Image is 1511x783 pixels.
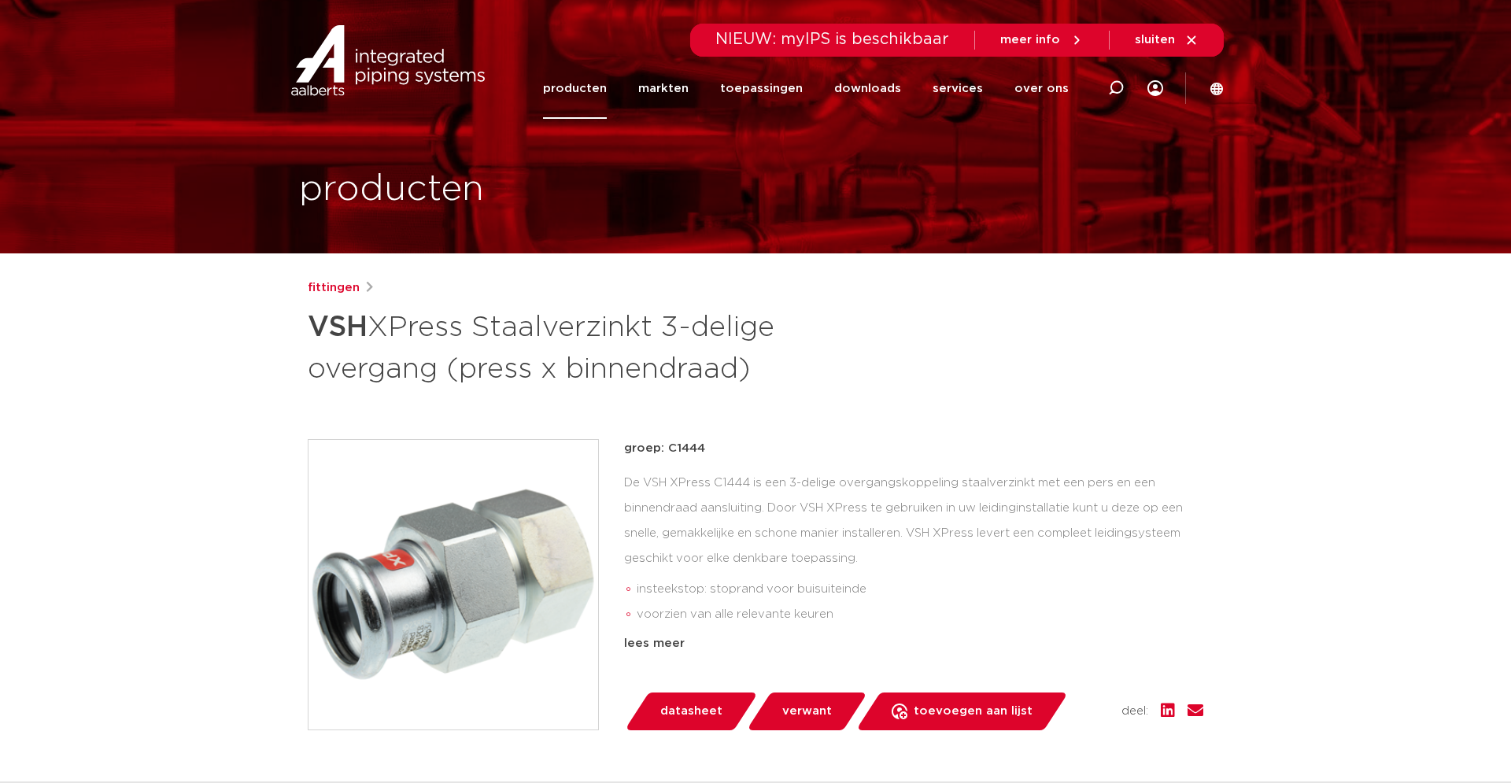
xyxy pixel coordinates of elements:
[1135,33,1199,47] a: sluiten
[746,693,867,730] a: verwant
[624,634,1203,653] div: lees meer
[624,693,758,730] a: datasheet
[624,471,1203,628] div: De VSH XPress C1444 is een 3-delige overgangskoppeling staalverzinkt met een pers en een binnendr...
[543,58,607,119] a: producten
[308,304,899,389] h1: XPress Staalverzinkt 3-delige overgang (press x binnendraad)
[299,164,484,215] h1: producten
[715,31,949,47] span: NIEUW: myIPS is beschikbaar
[308,279,360,297] a: fittingen
[624,439,1203,458] p: groep: C1444
[638,58,689,119] a: markten
[660,699,722,724] span: datasheet
[1121,702,1148,721] span: deel:
[914,699,1033,724] span: toevoegen aan lijst
[308,440,598,729] img: Product Image for VSH XPress Staalverzinkt 3-delige overgang (press x binnendraad)
[933,58,983,119] a: services
[308,313,368,342] strong: VSH
[782,699,832,724] span: verwant
[637,602,1203,627] li: voorzien van alle relevante keuren
[1014,58,1069,119] a: over ons
[1000,34,1060,46] span: meer info
[637,577,1203,602] li: insteekstop: stoprand voor buisuiteinde
[720,58,803,119] a: toepassingen
[543,58,1069,119] nav: Menu
[1000,33,1084,47] a: meer info
[1135,34,1175,46] span: sluiten
[637,627,1203,652] li: Leak Before Pressed-functie
[834,58,901,119] a: downloads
